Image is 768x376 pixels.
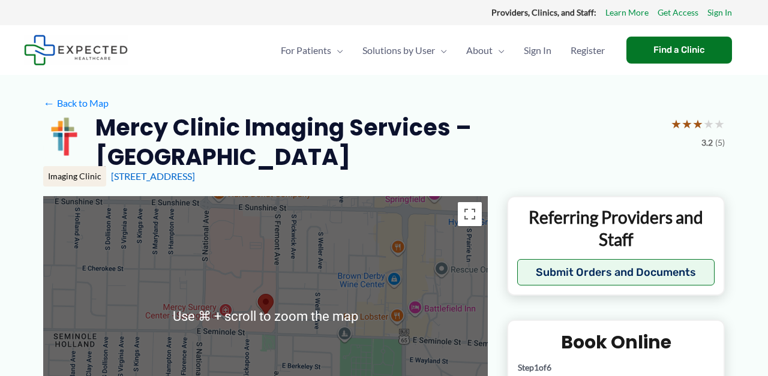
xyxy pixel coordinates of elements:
span: Sign In [524,29,551,71]
span: ★ [692,113,703,135]
a: Learn More [605,5,649,20]
span: ← [43,97,55,109]
a: Solutions by UserMenu Toggle [353,29,457,71]
div: Imaging Clinic [43,166,106,187]
p: Step of [518,363,714,372]
span: Menu Toggle [435,29,447,71]
a: [STREET_ADDRESS] [111,170,195,182]
span: ★ [682,113,692,135]
p: Referring Providers and Staff [517,206,715,250]
span: 1 [534,362,539,372]
span: Solutions by User [362,29,435,71]
a: Sign In [514,29,561,71]
span: Register [571,29,605,71]
span: ★ [714,113,725,135]
span: (5) [715,135,725,151]
a: AboutMenu Toggle [457,29,514,71]
a: ←Back to Map [43,94,109,112]
img: Expected Healthcare Logo - side, dark font, small [24,35,128,65]
span: ★ [671,113,682,135]
a: Register [561,29,614,71]
span: 3.2 [701,135,713,151]
span: 6 [547,362,551,372]
a: Find a Clinic [626,37,732,64]
button: Submit Orders and Documents [517,259,715,285]
span: Menu Toggle [331,29,343,71]
a: For PatientsMenu Toggle [271,29,353,71]
strong: Providers, Clinics, and Staff: [491,7,596,17]
span: ★ [703,113,714,135]
span: About [466,29,493,71]
span: Menu Toggle [493,29,505,71]
h2: Book Online [518,330,714,354]
a: Sign In [707,5,732,20]
nav: Primary Site Navigation [271,29,614,71]
h2: Mercy Clinic Imaging Services – [GEOGRAPHIC_DATA] [95,113,661,172]
span: For Patients [281,29,331,71]
button: Toggle fullscreen view [458,202,482,226]
a: Get Access [658,5,698,20]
